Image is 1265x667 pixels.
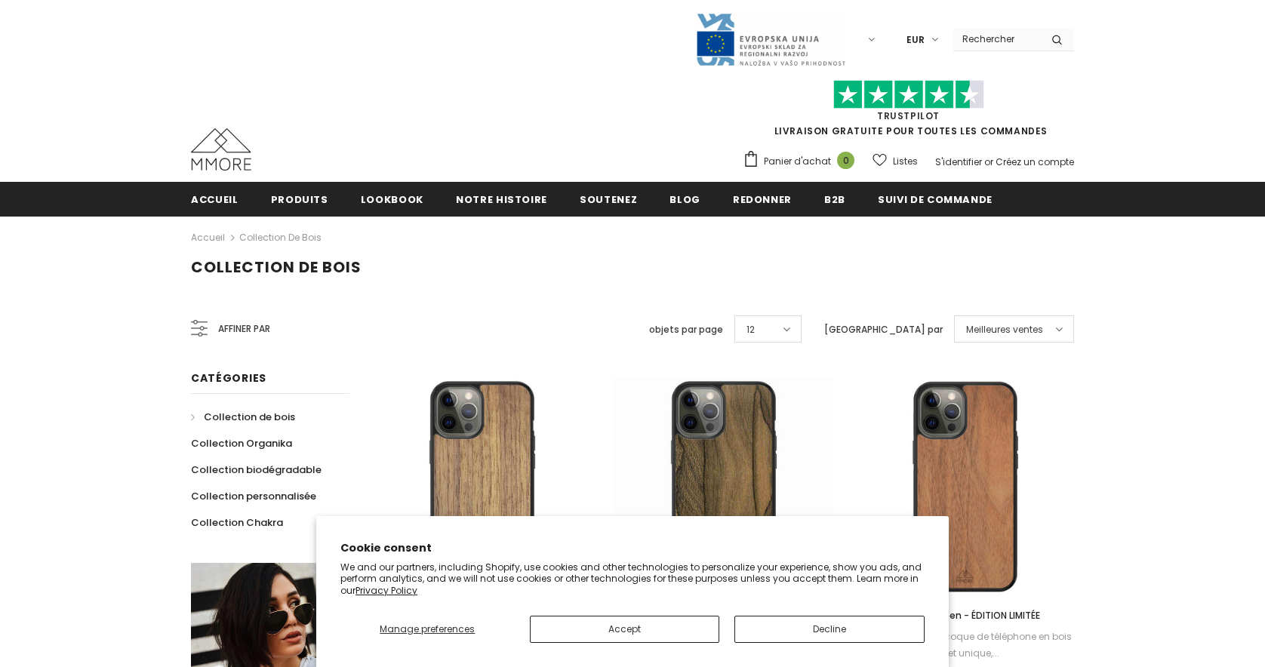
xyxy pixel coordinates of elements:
a: Accueil [191,229,225,247]
a: Collection Chakra [191,509,283,536]
span: Collection personnalisée [191,489,316,503]
a: Notre histoire [456,182,547,216]
span: B2B [824,192,845,207]
label: [GEOGRAPHIC_DATA] par [824,322,943,337]
h2: Cookie consent [340,540,925,556]
a: B2B [824,182,845,216]
span: Manage preferences [380,622,475,635]
a: Collection de bois [191,404,295,430]
span: or [984,155,993,168]
a: Lookbook [361,182,423,216]
span: Redonner [733,192,792,207]
button: Manage preferences [340,616,515,643]
a: Noyer Européen - ÉDITION LIMITÉE [855,607,1074,624]
span: Noyer Européen - ÉDITION LIMITÉE [889,609,1040,622]
a: TrustPilot [877,109,940,122]
span: Collection de bois [191,257,362,278]
button: Decline [734,616,925,643]
span: Collection Organika [191,436,292,450]
div: Si vous voulez une coque de téléphone en bois fine et unique,... [855,629,1074,662]
span: Affiner par [218,321,270,337]
a: Panier d'achat 0 [743,150,862,173]
a: Accueil [191,182,239,216]
span: 0 [837,152,854,169]
span: Meilleures ventes [966,322,1043,337]
a: Javni Razpis [695,32,846,45]
a: Collection personnalisée [191,483,316,509]
span: EUR [906,32,925,48]
a: Blog [669,182,700,216]
span: Collection de bois [204,410,295,424]
a: Collection biodégradable [191,456,322,483]
span: soutenez [580,192,637,207]
button: Accept [530,616,720,643]
a: Listes [873,148,918,174]
span: Lookbook [361,192,423,207]
span: 12 [746,322,755,337]
p: We and our partners, including Shopify, use cookies and other technologies to personalize your ex... [340,561,925,597]
span: Catégories [191,370,266,386]
a: Collection de bois [239,231,322,244]
a: Créez un compte [996,155,1074,168]
img: Cas MMORE [191,128,251,171]
a: S'identifier [935,155,982,168]
input: Search Site [953,28,1040,50]
span: LIVRAISON GRATUITE POUR TOUTES LES COMMANDES [743,87,1074,137]
span: Produits [271,192,328,207]
span: Accueil [191,192,239,207]
a: Suivi de commande [878,182,993,216]
span: Collection biodégradable [191,463,322,477]
span: Blog [669,192,700,207]
span: Suivi de commande [878,192,993,207]
label: objets par page [649,322,723,337]
a: Redonner [733,182,792,216]
a: Produits [271,182,328,216]
a: soutenez [580,182,637,216]
span: Listes [893,154,918,169]
img: Faites confiance aux étoiles pilotes [833,80,984,109]
img: Javni Razpis [695,12,846,67]
span: Notre histoire [456,192,547,207]
span: Panier d'achat [764,154,831,169]
a: Collection Organika [191,430,292,456]
a: Privacy Policy [355,584,417,597]
span: Collection Chakra [191,515,283,530]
